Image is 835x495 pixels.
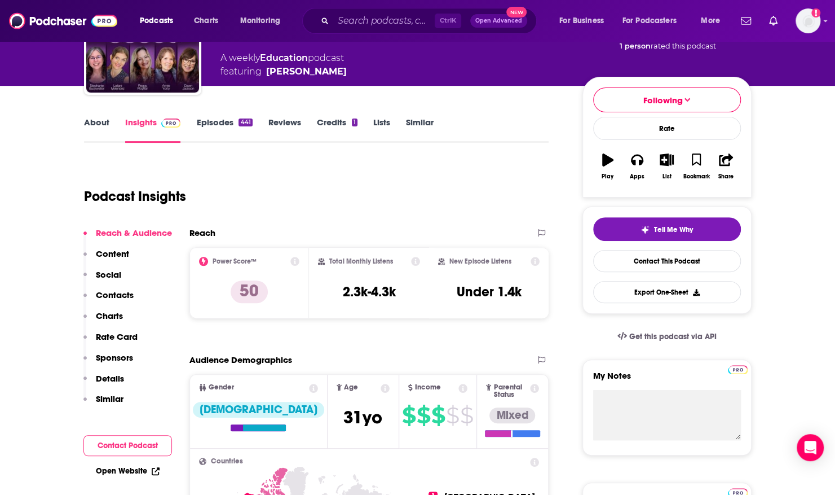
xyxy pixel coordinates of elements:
span: Gender [209,384,234,391]
button: Details [83,373,124,394]
button: Content [83,248,129,269]
button: Export One-Sheet [593,281,741,303]
p: Social [96,269,121,280]
img: Podchaser Pro [161,119,181,128]
h2: New Episode Listens [449,257,511,265]
div: 1 [352,119,357,126]
div: Mixed [489,408,535,423]
h2: Power Score™ [213,257,257,265]
button: Show profile menu [796,8,820,33]
button: Similar [83,393,123,414]
a: Open Website [96,466,160,476]
p: Details [96,373,124,384]
button: open menu [132,12,188,30]
span: 1 person [620,42,651,50]
a: InsightsPodchaser Pro [125,117,181,143]
span: $ [446,406,459,424]
span: Income [415,384,441,391]
a: Reviews [268,117,301,143]
span: $ [460,406,473,424]
img: Podchaser - Follow, Share and Rate Podcasts [9,10,117,32]
span: $ [402,406,416,424]
button: Following [593,87,741,112]
img: tell me why sparkle [640,225,650,234]
h2: Audience Demographics [189,354,292,365]
button: Share [711,146,740,187]
label: My Notes [593,370,741,390]
div: Play [602,173,613,180]
span: featuring [220,65,347,78]
button: Apps [622,146,652,187]
span: Monitoring [240,13,280,29]
button: Open AdvancedNew [470,14,527,28]
div: [DEMOGRAPHIC_DATA] [193,402,324,418]
span: Following [643,95,683,106]
a: Show notifications dropdown [765,11,782,30]
a: Get this podcast via API [608,323,726,351]
a: Credits1 [317,117,357,143]
span: Tell Me Why [654,225,693,234]
span: Ctrl K [435,14,461,28]
a: Pro website [728,363,748,374]
span: More [701,13,720,29]
p: 50 [231,281,268,303]
h3: 2.3k-4.3k [342,283,395,300]
svg: Add a profile image [811,8,820,17]
a: Contact This Podcast [593,250,741,272]
button: open menu [693,12,734,30]
div: Open Intercom Messenger [797,434,824,461]
span: Age [344,384,358,391]
button: Contacts [83,290,134,310]
p: Contacts [96,290,134,300]
button: open menu [615,12,693,30]
a: About [84,117,109,143]
a: Show notifications dropdown [736,11,756,30]
button: Contact Podcast [83,435,172,456]
span: For Business [559,13,604,29]
p: Charts [96,310,123,321]
a: Similar [406,117,434,143]
span: Podcasts [140,13,173,29]
div: Apps [630,173,644,180]
span: 31 yo [343,406,382,428]
button: open menu [551,12,618,30]
span: New [506,7,527,17]
button: Reach & Audience [83,227,172,248]
button: Rate Card [83,331,138,352]
div: List [662,173,671,180]
button: Charts [83,310,123,331]
a: Peggy Ployhar [266,65,347,78]
button: Play [593,146,622,187]
a: Charts [187,12,225,30]
span: rated this podcast [651,42,716,50]
a: Lists [373,117,390,143]
button: List [652,146,681,187]
h3: Under 1.4k [457,283,522,300]
h1: Podcast Insights [84,188,186,205]
a: Episodes441 [196,117,252,143]
input: Search podcasts, credits, & more... [333,12,435,30]
div: Bookmark [683,173,709,180]
span: Parental Status [493,384,528,398]
span: $ [417,406,430,424]
button: tell me why sparkleTell Me Why [593,217,741,241]
button: Sponsors [83,352,133,373]
span: Countries [211,458,243,465]
p: Rate Card [96,331,138,342]
p: Similar [96,393,123,404]
div: Share [718,173,734,180]
div: Rate [593,117,741,140]
h2: Reach [189,227,215,238]
h2: Total Monthly Listens [329,257,393,265]
span: For Podcasters [622,13,677,29]
span: Get this podcast via API [629,332,716,341]
a: Education [260,52,308,63]
div: A weekly podcast [220,51,347,78]
button: open menu [232,12,295,30]
span: $ [431,406,445,424]
span: Logged in as ShellB [796,8,820,33]
button: Bookmark [682,146,711,187]
span: Charts [194,13,218,29]
img: Podchaser Pro [728,365,748,374]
